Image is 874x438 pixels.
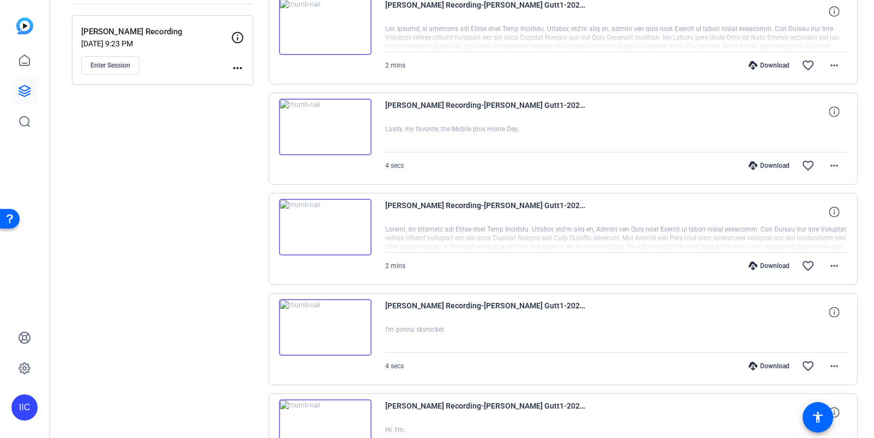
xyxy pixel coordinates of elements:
[828,159,841,172] mat-icon: more_horiz
[81,56,139,75] button: Enter Session
[811,411,824,424] mat-icon: accessibility
[81,26,231,38] p: [PERSON_NAME] Recording
[385,362,404,370] span: 4 secs
[385,262,405,270] span: 2 mins
[385,99,587,125] span: [PERSON_NAME] Recording-[PERSON_NAME] Gutt1-2025-05-21-23-15-33-650-0
[828,360,841,373] mat-icon: more_horiz
[385,299,587,325] span: [PERSON_NAME] Recording-[PERSON_NAME] Gutt1-2025-05-21-23-06-45-578-0
[828,259,841,272] mat-icon: more_horiz
[385,62,405,69] span: 2 mins
[385,199,587,225] span: [PERSON_NAME] Recording-[PERSON_NAME] Gutt1-2025-05-21-23-13-02-013-0
[16,17,33,34] img: blue-gradient.svg
[743,362,795,370] div: Download
[802,59,815,72] mat-icon: favorite_border
[81,39,231,48] p: [DATE] 9:23 PM
[385,399,587,425] span: [PERSON_NAME] Recording-[PERSON_NAME] Gutt1-2025-05-21-23-05-52-732-0
[802,360,815,373] mat-icon: favorite_border
[743,61,795,70] div: Download
[828,59,841,72] mat-icon: more_horiz
[11,394,38,421] div: IIC
[231,62,244,75] mat-icon: more_horiz
[90,61,130,70] span: Enter Session
[802,159,815,172] mat-icon: favorite_border
[385,162,404,169] span: 4 secs
[279,99,372,155] img: thumb-nail
[279,299,372,356] img: thumb-nail
[802,259,815,272] mat-icon: favorite_border
[279,199,372,255] img: thumb-nail
[743,161,795,170] div: Download
[743,261,795,270] div: Download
